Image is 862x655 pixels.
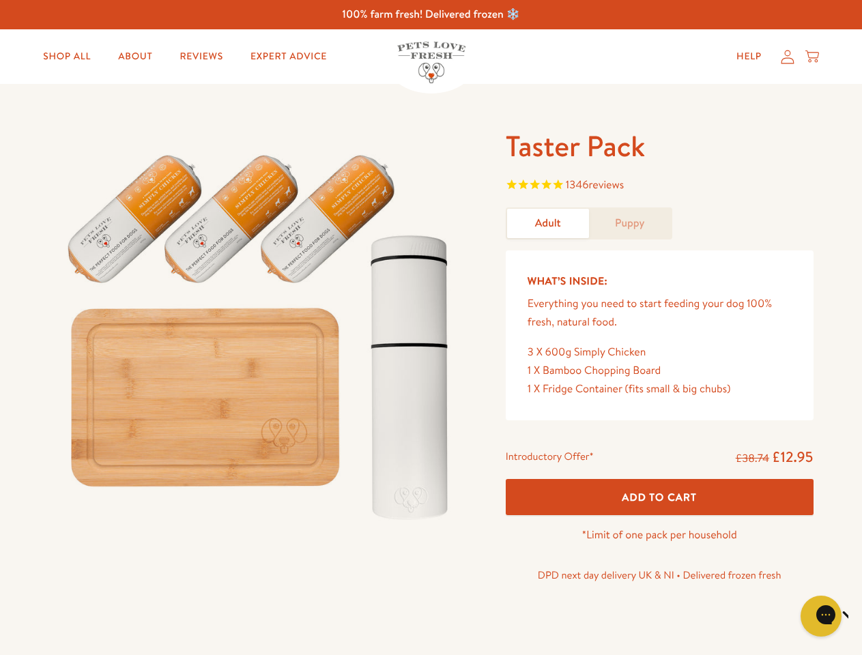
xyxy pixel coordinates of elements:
[794,591,848,641] iframe: Gorgias live chat messenger
[528,363,661,378] span: 1 X Bamboo Chopping Board
[49,128,473,534] img: Taster Pack - Adult
[528,272,792,290] h5: What’s Inside:
[506,566,814,584] p: DPD next day delivery UK & NI • Delivered frozen fresh
[528,343,792,362] div: 3 X 600g Simply Chicken
[507,209,589,238] a: Adult
[506,479,814,515] button: Add To Cart
[528,380,792,398] div: 1 X Fridge Container (fits small & big chubs)
[32,43,102,70] a: Shop All
[506,448,594,468] div: Introductory Offer*
[240,43,338,70] a: Expert Advice
[725,43,773,70] a: Help
[169,43,233,70] a: Reviews
[506,128,814,165] h1: Taster Pack
[528,295,792,332] p: Everything you need to start feeding your dog 100% fresh, natural food.
[506,526,814,544] p: *Limit of one pack per household
[107,43,163,70] a: About
[506,176,814,196] span: Rated 4.8 out of 5 stars 1346 reviews
[397,42,465,83] img: Pets Love Fresh
[566,113,848,594] iframe: Gorgias live chat window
